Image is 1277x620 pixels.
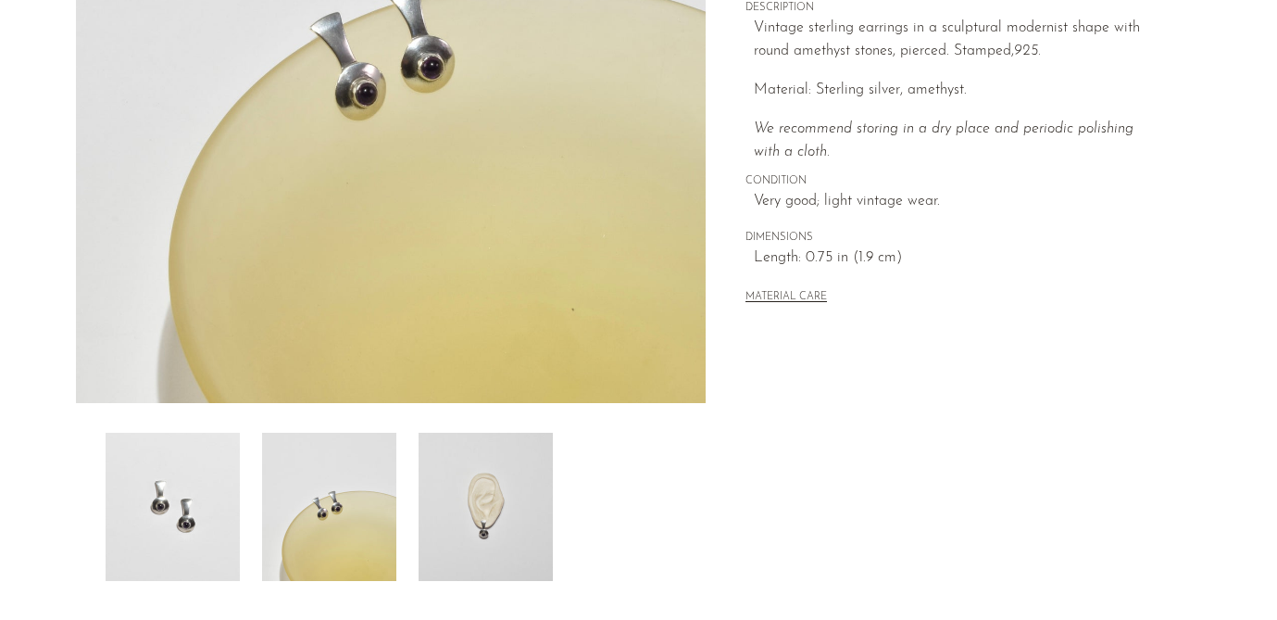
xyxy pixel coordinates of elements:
img: Modernist Amethyst Earrings [262,433,396,581]
img: Modernist Amethyst Earrings [419,433,553,581]
em: 925. [1014,44,1041,58]
p: Vintage sterling earrings in a sculptural modernist shape with round amethyst stones, pierced. St... [754,17,1162,64]
p: Material: Sterling silver, amethyst. [754,79,1162,103]
span: Length: 0.75 in (1.9 cm) [754,247,1162,271]
img: Modernist Amethyst Earrings [106,433,240,581]
span: CONDITION [745,173,1162,190]
span: DIMENSIONS [745,230,1162,247]
span: Very good; light vintage wear. [754,190,1162,214]
button: MATERIAL CARE [745,291,827,305]
em: We recommend storing in a dry place and periodic polishing with a cloth. [754,121,1133,160]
